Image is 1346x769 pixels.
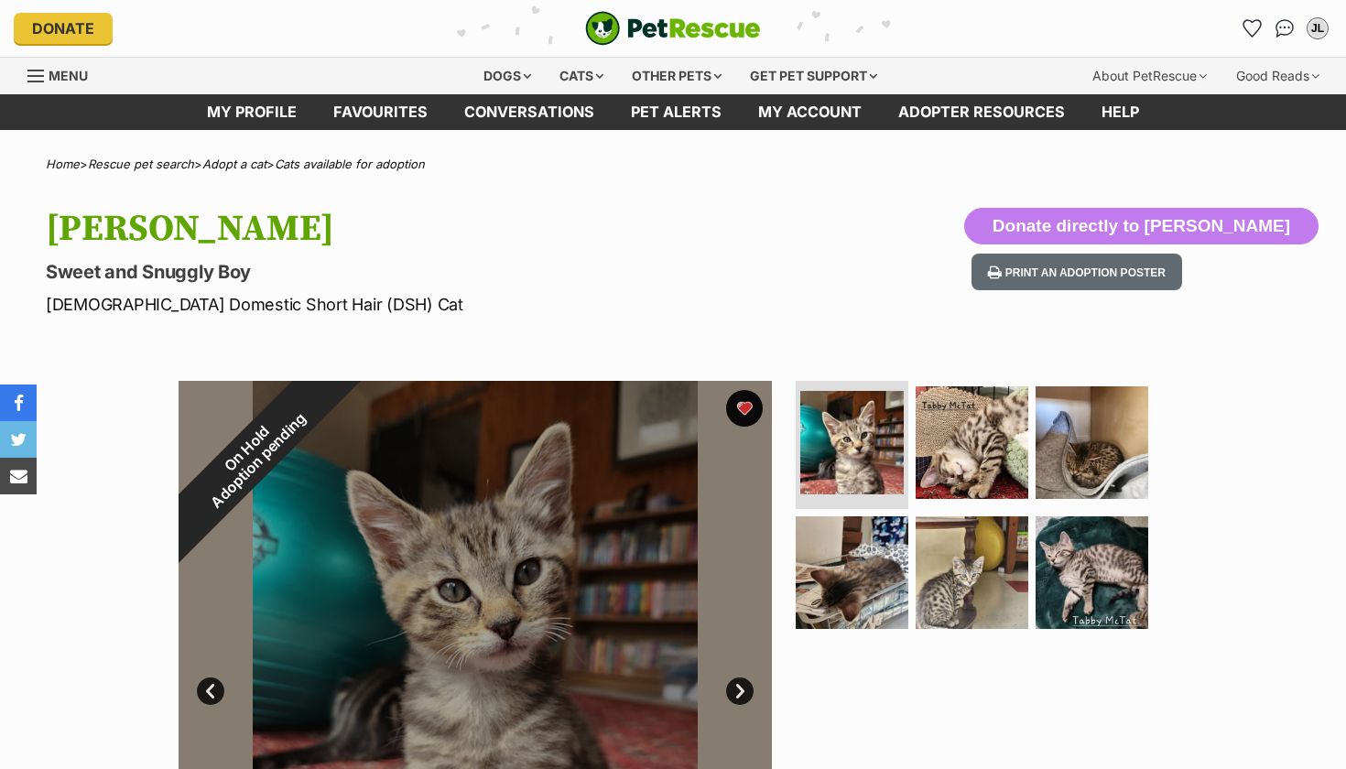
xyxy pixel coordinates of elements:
img: Photo of Tabby Mc Tat [1036,386,1148,499]
a: conversations [446,94,613,130]
button: Donate directly to [PERSON_NAME] [964,208,1319,244]
button: favourite [726,390,763,427]
a: Menu [27,58,101,91]
a: Rescue pet search [88,157,194,171]
img: logo-cat-932fe2b9b8326f06289b0f2fb663e598f794de774fb13d1741a6617ecf9a85b4.svg [585,11,761,46]
a: Help [1083,94,1157,130]
button: My account [1303,14,1332,43]
p: Sweet and Snuggly Boy [46,259,820,285]
button: Print an adoption poster [972,254,1182,291]
img: Photo of Tabby Mc Tat [916,386,1028,499]
div: Get pet support [737,58,890,94]
a: PetRescue [585,11,761,46]
div: On Hold [131,333,374,577]
span: Menu [49,68,88,83]
a: Favourites [315,94,446,130]
a: Adopt a cat [202,157,266,171]
div: JL [1308,19,1327,38]
span: Adoption pending [201,403,318,520]
a: Home [46,157,80,171]
img: Photo of Tabby Mc Tat [1036,516,1148,629]
div: Good Reads [1223,58,1332,94]
a: Pet alerts [613,94,740,130]
img: chat-41dd97257d64d25036548639549fe6c8038ab92f7586957e7f3b1b290dea8141.svg [1275,19,1295,38]
a: My account [740,94,880,130]
img: Photo of Tabby Mc Tat [916,516,1028,629]
ul: Account quick links [1237,14,1332,43]
img: Photo of Tabby Mc Tat [800,391,904,494]
a: Donate [14,13,113,44]
a: Next [726,677,754,705]
a: Adopter resources [880,94,1083,130]
a: My profile [189,94,315,130]
div: About PetRescue [1080,58,1220,94]
div: Other pets [619,58,734,94]
h1: [PERSON_NAME] [46,208,820,250]
div: Dogs [471,58,544,94]
a: Cats available for adoption [275,157,425,171]
img: Photo of Tabby Mc Tat [796,516,908,629]
a: Conversations [1270,14,1299,43]
a: Prev [197,677,224,705]
a: Favourites [1237,14,1266,43]
p: [DEMOGRAPHIC_DATA] Domestic Short Hair (DSH) Cat [46,292,820,317]
div: Cats [547,58,616,94]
